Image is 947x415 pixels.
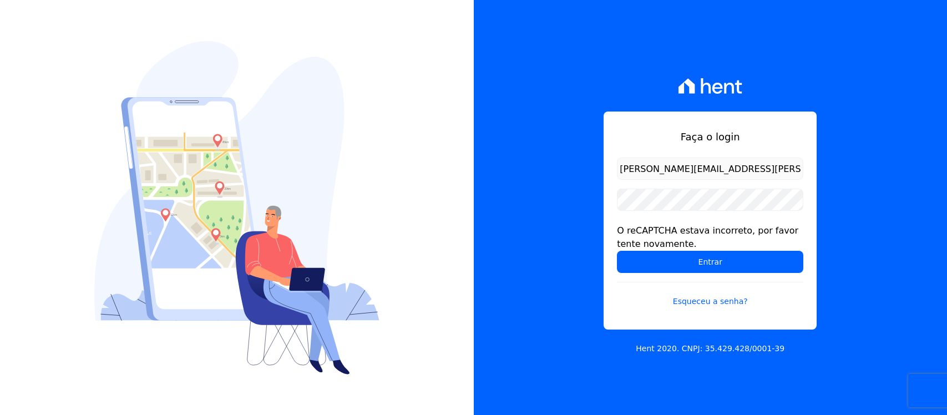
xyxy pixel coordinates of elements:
input: Email [617,158,803,180]
img: Login [94,41,379,374]
input: Entrar [617,251,803,273]
h1: Faça o login [617,129,803,144]
a: Esqueceu a senha? [617,282,803,307]
p: Hent 2020. CNPJ: 35.429.428/0001-39 [636,343,784,355]
div: O reCAPTCHA estava incorreto, por favor tente novamente. [617,224,803,251]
